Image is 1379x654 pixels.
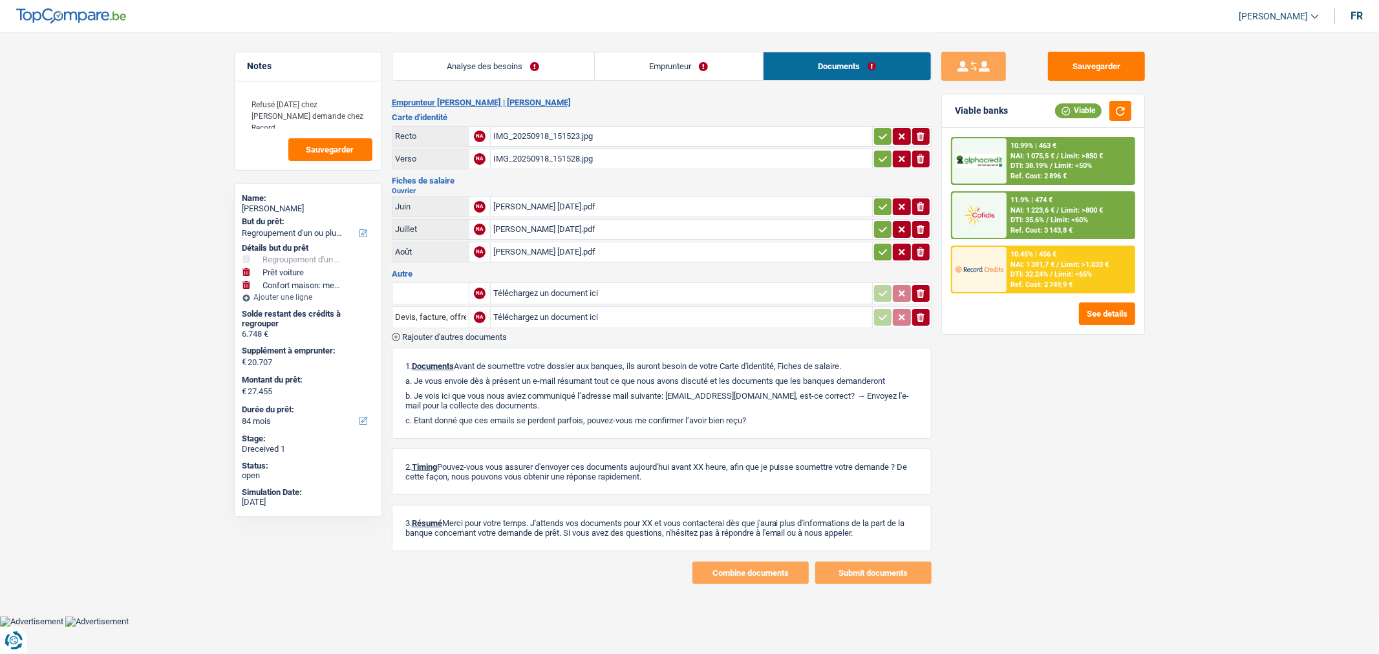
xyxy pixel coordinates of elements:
div: IMG_20250918_151523.jpg [493,127,870,146]
div: NA [474,246,486,258]
img: Cofidis [956,203,1003,227]
div: Août [395,247,466,257]
div: Ref. Cost: 3 143,8 € [1010,226,1073,235]
img: AlphaCredit [956,154,1003,169]
div: NA [474,224,486,235]
div: NA [474,201,486,213]
span: / [1056,260,1059,269]
div: 10.99% | 463 € [1010,142,1056,150]
span: NAI: 1 381,7 € [1010,260,1054,269]
p: a. Je vous envoie dès à présent un e-mail résumant tout ce que nous avons discuté et les doc... [405,376,918,386]
div: Solde restant des crédits à regrouper [242,309,374,329]
img: Advertisement [65,617,129,627]
span: / [1050,270,1053,279]
div: 10.45% | 456 € [1010,250,1056,258]
span: / [1046,216,1049,224]
a: Analyse des besoins [392,52,594,80]
p: 3. Merci pour votre temps. J'attends vos documents pour XX et vous contacterai dès que j'aurai p... [405,518,918,538]
div: Juillet [395,224,466,234]
span: Limit: <50% [1054,162,1092,170]
span: NAI: 1 075,5 € [1010,152,1054,160]
div: Viable banks [955,105,1008,116]
div: Ref. Cost: 2 749,9 € [1010,280,1073,289]
p: b. Je vois ici que vous nous aviez communiqué l’adresse mail suivante: [EMAIL_ADDRESS][DOMAIN_NA... [405,391,918,410]
span: Sauvegarder [306,145,354,154]
p: c. Etant donné que ces emails se perdent parfois, pouvez-vous me confirmer l’avoir bien reçu? [405,416,918,425]
span: Limit: <65% [1054,270,1092,279]
div: Ajouter une ligne [242,293,374,302]
div: Dreceived 1 [242,444,374,454]
div: NA [474,311,486,323]
label: Supplément à emprunter: [242,346,371,356]
button: See details [1079,302,1135,325]
div: 11.9% | 474 € [1010,196,1053,204]
div: Name: [242,193,374,204]
h3: Autre [392,269,932,278]
p: 2. Pouvez-vous vous assurer d'envoyer ces documents aujourd'hui avant XX heure, afin que je puiss... [405,462,918,481]
div: fr [1351,10,1363,22]
span: DTI: 38.19% [1010,162,1048,170]
label: But du prêt: [242,216,371,227]
h5: Notes [248,61,369,72]
div: Recto [395,131,466,141]
span: Timing [412,462,437,472]
h2: Ouvrier [392,187,932,195]
div: NA [474,153,486,165]
span: / [1056,206,1059,215]
a: [PERSON_NAME] [1228,6,1319,27]
span: DTI: 35.6% [1010,216,1044,224]
button: Submit documents [815,562,932,584]
span: Documents [412,361,454,371]
div: NA [474,131,486,142]
button: Sauvegarder [288,138,372,161]
div: 6.748 € [242,329,374,339]
div: [PERSON_NAME] [DATE].pdf [493,197,870,216]
span: DTI: 32.24% [1010,270,1048,279]
span: Limit: <60% [1051,216,1088,224]
a: Emprunteur [595,52,763,80]
label: Montant du prêt: [242,375,371,385]
span: Limit: >800 € [1061,206,1103,215]
div: [DATE] [242,497,374,507]
div: Viable [1055,103,1102,118]
a: Documents [764,52,931,80]
span: € [242,386,247,397]
div: Détails but du prêt [242,243,374,253]
img: Record Credits [956,257,1003,281]
span: NAI: 1 223,6 € [1010,206,1054,215]
div: Verso [395,154,466,163]
button: Combine documents [692,562,809,584]
span: [PERSON_NAME] [1239,11,1308,22]
div: [PERSON_NAME] [242,204,374,214]
span: Résumé [412,518,442,528]
div: Juin [395,202,466,211]
p: 1. Avant de soumettre votre dossier aux banques, ils auront besoin de votre Carte d'identité, Fic... [405,361,918,371]
span: € [242,357,247,367]
button: Sauvegarder [1048,52,1145,81]
span: Limit: >850 € [1061,152,1103,160]
div: Stage: [242,434,374,444]
div: Status: [242,461,374,471]
div: IMG_20250918_151528.jpg [493,149,870,169]
div: [PERSON_NAME] [DATE].pdf [493,242,870,262]
div: Ref. Cost: 2 896 € [1010,172,1067,180]
div: [PERSON_NAME] [DATE].pdf [493,220,870,239]
button: Rajouter d'autres documents [392,333,507,341]
h2: Emprunteur [PERSON_NAME] | [PERSON_NAME] [392,98,932,108]
div: NA [474,288,486,299]
span: Rajouter d'autres documents [402,333,507,341]
span: / [1050,162,1053,170]
img: TopCompare Logo [16,8,126,24]
span: / [1056,152,1059,160]
span: Limit: >1.033 € [1061,260,1109,269]
h3: Fiches de salaire [392,176,932,185]
label: Durée du prêt: [242,405,371,415]
div: open [242,470,374,481]
h3: Carte d'identité [392,113,932,121]
div: Simulation Date: [242,487,374,498]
